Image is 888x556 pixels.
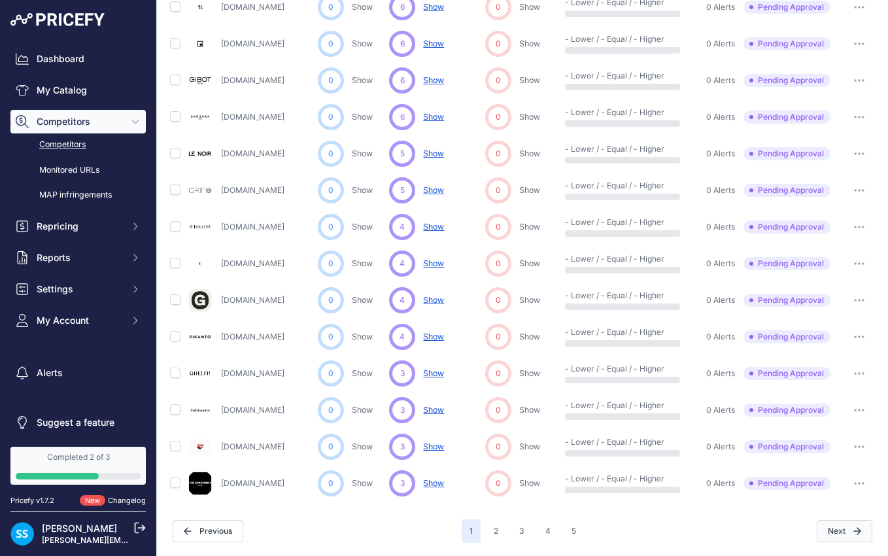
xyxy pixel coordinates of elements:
span: 0 Alerts [706,2,735,12]
p: - Lower / - Equal / - Higher [565,437,649,447]
span: Show [423,2,444,12]
span: Repricing [37,220,122,233]
a: Show [352,39,373,48]
nav: Sidebar [10,47,146,434]
a: Suggest a feature [10,411,146,434]
a: My Catalog [10,78,146,102]
span: 0 [496,221,501,233]
a: Changelog [108,496,146,505]
span: Competitors [37,115,122,128]
span: 0 Alerts [706,405,735,415]
span: 0 [496,331,501,343]
span: 0 [328,404,333,416]
span: Show [423,75,444,85]
a: Show [352,478,373,488]
span: 0 [496,111,501,123]
a: Show [519,332,540,341]
button: Reports [10,246,146,269]
span: Pending Approval [743,404,830,417]
span: 4 [400,331,405,343]
span: 0 [328,1,333,13]
span: Show [423,39,444,48]
a: [DOMAIN_NAME] [221,75,284,85]
span: 3 [400,404,405,416]
a: Show [519,2,540,12]
span: 3 [400,368,405,379]
p: - Lower / - Equal / - Higher [565,400,649,411]
span: 1 [462,519,481,543]
p: - Lower / - Equal / - Higher [565,327,649,338]
button: Settings [10,277,146,301]
span: 0 [328,441,333,453]
span: Previous [173,520,243,542]
span: 0 [496,184,501,196]
img: Pricefy Logo [10,13,105,26]
a: [DOMAIN_NAME] [221,442,284,451]
p: - Lower / - Equal / - Higher [565,71,649,81]
a: Show [519,405,540,415]
button: Repricing [10,215,146,238]
span: Pending Approval [743,1,830,14]
span: 0 [328,331,333,343]
span: Show [423,442,444,451]
a: Show [352,222,373,232]
span: 0 [496,368,501,379]
span: 3 [400,441,405,453]
span: Show [423,222,444,232]
button: My Account [10,309,146,332]
span: 6 [400,38,405,50]
span: 5 [400,148,405,160]
span: Pending Approval [743,477,830,490]
p: - Lower / - Equal / - Higher [565,34,649,44]
a: [DOMAIN_NAME] [221,258,284,268]
span: 6 [400,111,405,123]
p: - Lower / - Equal / - Higher [565,144,649,154]
span: 4 [400,294,405,306]
a: Show [519,39,540,48]
span: Pending Approval [743,147,830,160]
a: [DOMAIN_NAME] [221,405,284,415]
span: Show [423,258,444,268]
span: 0 Alerts [706,39,735,49]
button: Go to page 2 [486,519,506,543]
a: [PERSON_NAME][EMAIL_ADDRESS][DOMAIN_NAME] [42,535,243,545]
a: [DOMAIN_NAME] [221,478,284,488]
a: Show [352,442,373,451]
p: - Lower / - Equal / - Higher [565,254,649,264]
a: Show [352,75,373,85]
span: 0 [496,294,501,306]
a: Show [519,148,540,158]
a: Show [352,368,373,378]
a: [DOMAIN_NAME] [221,222,284,232]
a: Show [519,442,540,451]
button: Competitors [10,110,146,133]
a: Show [352,112,373,122]
span: Pending Approval [743,367,830,380]
span: 0 [496,38,501,50]
a: Dashboard [10,47,146,71]
span: Pending Approval [743,184,830,197]
span: New [80,495,105,506]
span: Show [423,332,444,341]
span: 0 Alerts [706,222,735,232]
span: 0 Alerts [706,112,735,122]
p: - Lower / - Equal / - Higher [565,364,649,374]
span: 0 Alerts [706,258,735,269]
span: 0 [496,258,501,269]
span: Show [423,478,444,488]
a: Show [519,185,540,195]
span: 0 [328,38,333,50]
span: 4 [400,221,405,233]
span: 0 [328,368,333,379]
span: Pending Approval [743,330,830,343]
span: Pending Approval [743,440,830,453]
a: [DOMAIN_NAME] [221,112,284,122]
a: [DOMAIN_NAME] [221,332,284,341]
a: [DOMAIN_NAME] [221,2,284,12]
div: Pricefy v1.7.2 [10,495,54,506]
span: Show [423,368,444,378]
span: 0 Alerts [706,148,735,159]
button: Next [817,520,872,542]
a: Show [519,368,540,378]
a: [DOMAIN_NAME] [221,185,284,195]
